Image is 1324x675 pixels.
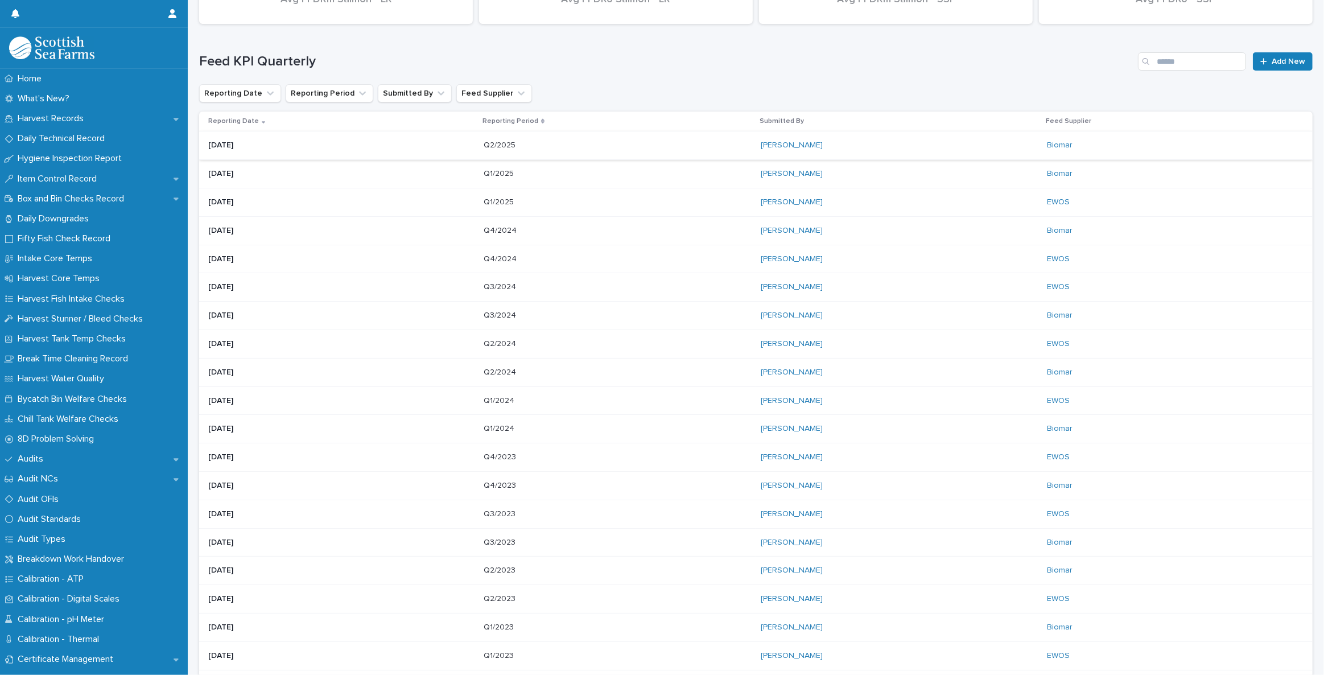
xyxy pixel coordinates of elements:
p: Q4/2024 [484,224,519,236]
a: [PERSON_NAME] [761,424,823,434]
tr: [DATE]Q3/2024Q3/2024 [PERSON_NAME] EWOS [199,273,1313,302]
tr: [DATE]Q4/2024Q4/2024 [PERSON_NAME] EWOS [199,245,1313,273]
p: Q1/2024 [484,422,517,434]
tr: [DATE]Q3/2024Q3/2024 [PERSON_NAME] Biomar [199,302,1313,330]
tr: [DATE]Q1/2023Q1/2023 [PERSON_NAME] EWOS [199,641,1313,670]
p: Q3/2024 [484,280,518,292]
p: Q4/2023 [484,479,518,491]
a: Biomar [1047,623,1073,632]
tr: [DATE]Q4/2023Q4/2023 [PERSON_NAME] EWOS [199,443,1313,472]
p: Q2/2024 [484,365,518,377]
a: Biomar [1047,311,1073,320]
a: [PERSON_NAME] [761,566,823,575]
p: [DATE] [208,424,407,434]
p: Q1/2024 [484,394,517,406]
a: Biomar [1047,538,1073,548]
a: Biomar [1047,226,1073,236]
p: [DATE] [208,282,407,292]
a: [PERSON_NAME] [761,623,823,632]
p: [DATE] [208,169,407,179]
p: 8D Problem Solving [13,434,103,444]
p: Audit NCs [13,474,67,484]
p: Harvest Stunner / Bleed Checks [13,314,152,324]
a: [PERSON_NAME] [761,141,823,150]
h1: Feed KPI Quarterly [199,53,1133,70]
p: Reporting Period [482,115,538,127]
tr: [DATE]Q1/2024Q1/2024 [PERSON_NAME] Biomar [199,415,1313,443]
p: [DATE] [208,396,407,406]
p: [DATE] [208,368,407,377]
p: Q4/2024 [484,252,519,264]
tr: [DATE]Q4/2023Q4/2023 [PERSON_NAME] Biomar [199,471,1313,500]
a: Biomar [1047,141,1073,150]
tr: [DATE]Q1/2023Q1/2023 [PERSON_NAME] Biomar [199,613,1313,641]
a: EWOS [1047,339,1070,349]
a: Biomar [1047,169,1073,179]
a: Biomar [1047,566,1073,575]
p: Audit OFIs [13,494,68,505]
a: EWOS [1047,396,1070,406]
button: Submitted By [378,84,452,102]
p: Q3/2023 [484,536,518,548]
a: [PERSON_NAME] [761,594,823,604]
p: Q4/2023 [484,450,518,462]
p: Bycatch Bin Welfare Checks [13,394,136,405]
a: EWOS [1047,197,1070,207]
span: Add New [1272,57,1305,65]
button: Reporting Date [199,84,281,102]
p: Reporting Date [208,115,259,127]
tr: [DATE]Q3/2023Q3/2023 [PERSON_NAME] EWOS [199,500,1313,528]
p: [DATE] [208,538,407,548]
a: Biomar [1047,424,1073,434]
p: Harvest Records [13,113,93,124]
a: [PERSON_NAME] [761,481,823,491]
p: Harvest Fish Intake Checks [13,294,134,304]
p: Audit Types [13,534,75,545]
p: Harvest Tank Temp Checks [13,334,135,344]
a: [PERSON_NAME] [761,339,823,349]
a: EWOS [1047,452,1070,462]
a: Biomar [1047,481,1073,491]
a: EWOS [1047,282,1070,292]
p: Q1/2025 [484,195,516,207]
p: Q3/2023 [484,507,518,519]
p: Q1/2025 [484,167,516,179]
p: Audit Standards [13,514,90,525]
p: [DATE] [208,651,407,661]
p: Audits [13,454,52,464]
a: [PERSON_NAME] [761,226,823,236]
p: [DATE] [208,509,407,519]
p: Harvest Core Temps [13,273,109,284]
a: [PERSON_NAME] [761,197,823,207]
a: [PERSON_NAME] [761,282,823,292]
a: [PERSON_NAME] [761,509,823,519]
p: Intake Core Temps [13,253,101,264]
tr: [DATE]Q2/2025Q2/2025 [PERSON_NAME] Biomar [199,131,1313,160]
tr: [DATE]Q4/2024Q4/2024 [PERSON_NAME] Biomar [199,216,1313,245]
p: What's New? [13,93,79,104]
a: [PERSON_NAME] [761,452,823,462]
button: Reporting Period [286,84,373,102]
p: Daily Downgrades [13,213,98,224]
p: [DATE] [208,141,407,150]
tr: [DATE]Q1/2025Q1/2025 [PERSON_NAME] Biomar [199,160,1313,188]
tr: [DATE]Q1/2024Q1/2024 [PERSON_NAME] EWOS [199,386,1313,415]
p: Q2/2024 [484,337,518,349]
p: Calibration - pH Meter [13,614,113,625]
a: EWOS [1047,254,1070,264]
p: [DATE] [208,311,407,320]
p: [DATE] [208,623,407,632]
a: [PERSON_NAME] [761,311,823,320]
p: Hygiene Inspection Report [13,153,131,164]
button: Feed Supplier [456,84,532,102]
a: EWOS [1047,594,1070,604]
p: [DATE] [208,254,407,264]
p: [DATE] [208,594,407,604]
p: Q2/2023 [484,563,518,575]
p: Box and Bin Checks Record [13,194,133,204]
tr: [DATE]Q2/2023Q2/2023 [PERSON_NAME] Biomar [199,557,1313,585]
p: Q2/2023 [484,592,518,604]
a: [PERSON_NAME] [761,396,823,406]
p: Calibration - Thermal [13,634,108,645]
p: Submitted By [760,115,804,127]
